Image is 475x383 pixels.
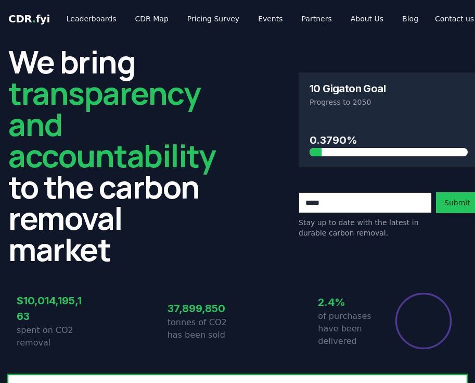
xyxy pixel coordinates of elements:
p: Stay up to date with the latest in durable carbon removal. [299,217,432,238]
h3: $10,014,195,163 [17,293,87,324]
p: Progress to 2050 [310,97,468,107]
h3: 10 Gigaton Goal [310,83,386,94]
a: Leaderboards [58,9,125,28]
a: Events [250,9,291,28]
h3: 37,899,850 [168,301,238,316]
span: . [32,13,36,25]
h3: 0.3790% [310,132,468,148]
span: transparency and accountability [8,71,215,177]
h3: 2.4% [318,294,388,310]
span: CDR fyi [8,13,50,25]
p: tonnes of CO2 has been sold [168,316,238,341]
a: Blog [394,9,427,28]
a: Partners [293,9,340,28]
p: spent on CO2 removal [17,324,87,349]
p: of purchases have been delivered [318,310,388,348]
nav: Main [58,9,427,28]
h2: We bring to the carbon removal market [8,46,215,265]
a: CDR Map [127,9,177,28]
a: About Us [342,9,392,28]
a: Pricing Survey [179,9,248,28]
a: CDR.fyi [8,11,50,26]
div: Percentage of sales delivered [394,292,453,350]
